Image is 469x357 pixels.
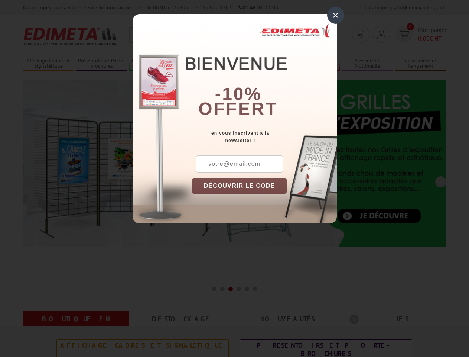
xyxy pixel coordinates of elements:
b: -10% [215,84,262,104]
button: DÉCOUVRIR LE CODE [192,178,287,194]
div: en vous inscrivant à la newsletter ! [192,129,337,144]
input: votre@email.com [196,155,283,173]
div: × [327,7,344,24]
font: offert [198,99,278,119]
